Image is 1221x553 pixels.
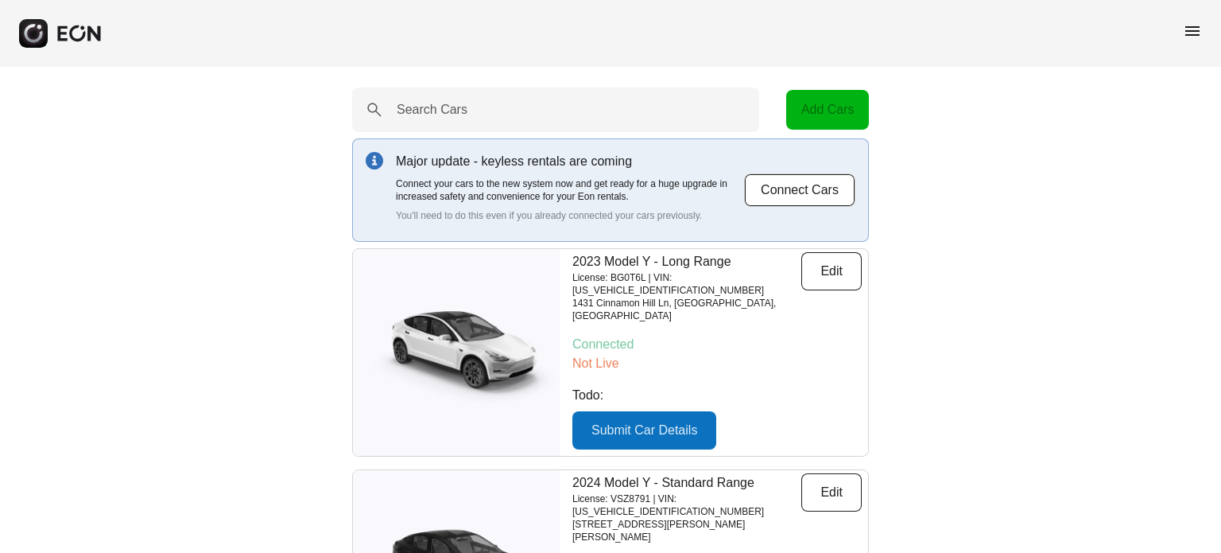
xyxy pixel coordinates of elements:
img: info [366,152,383,169]
p: License: VSZ8791 | VIN: [US_VEHICLE_IDENTIFICATION_NUMBER] [572,493,801,518]
p: 1431 Cinnamon Hill Ln, [GEOGRAPHIC_DATA], [GEOGRAPHIC_DATA] [572,297,801,322]
p: Major update - keyless rentals are coming [396,152,744,171]
button: Connect Cars [744,173,855,207]
p: Connect your cars to the new system now and get ready for a huge upgrade in increased safety and ... [396,177,744,203]
button: Submit Car Details [572,411,716,450]
label: Search Cars [397,100,467,119]
p: 2023 Model Y - Long Range [572,252,801,271]
p: Connected [572,335,862,354]
span: menu [1183,21,1202,41]
p: You'll need to do this even if you already connected your cars previously. [396,209,744,222]
p: 2024 Model Y - Standard Range [572,473,801,493]
p: Todo: [572,386,862,405]
img: car [353,301,560,404]
p: [STREET_ADDRESS][PERSON_NAME][PERSON_NAME] [572,518,801,543]
button: Edit [801,473,862,512]
p: Not Live [572,354,862,373]
p: License: BG0T6L | VIN: [US_VEHICLE_IDENTIFICATION_NUMBER] [572,271,801,297]
button: Edit [801,252,862,290]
